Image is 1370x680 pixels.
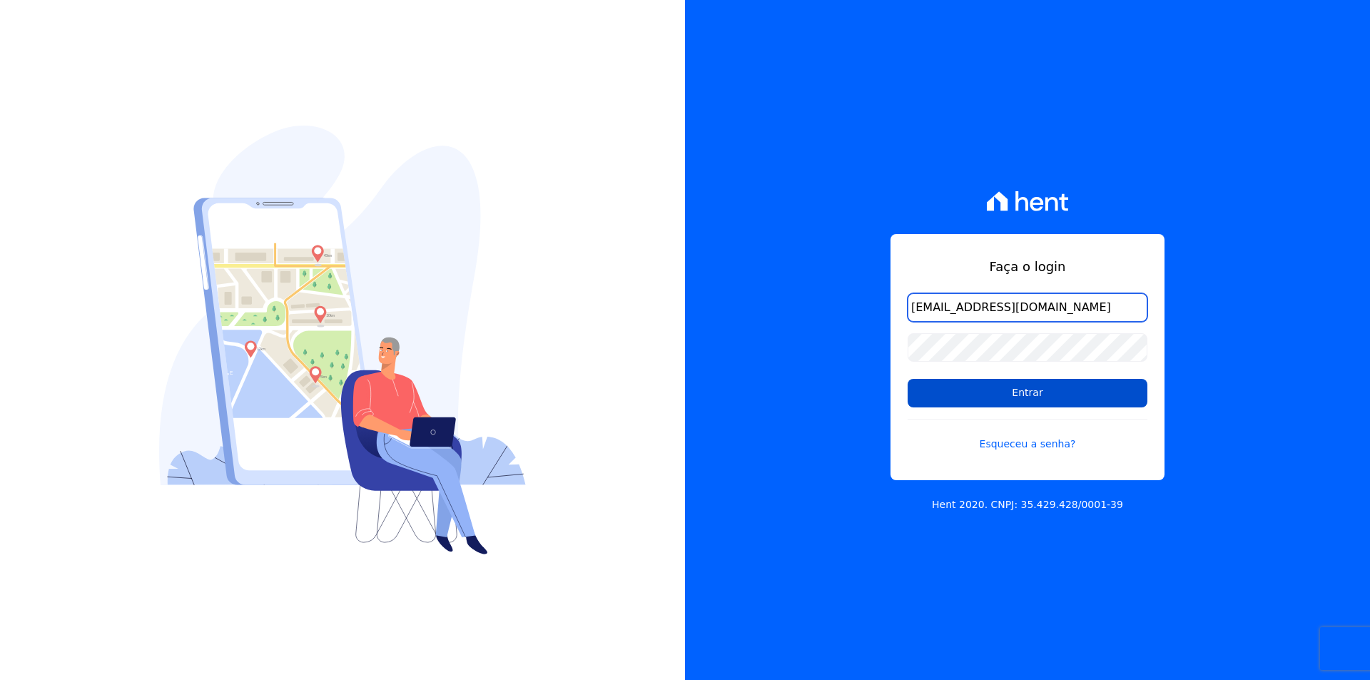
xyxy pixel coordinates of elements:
[908,379,1147,407] input: Entrar
[908,293,1147,322] input: Email
[159,126,526,554] img: Login
[932,497,1123,512] p: Hent 2020. CNPJ: 35.429.428/0001-39
[908,257,1147,276] h1: Faça o login
[908,419,1147,452] a: Esqueceu a senha?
